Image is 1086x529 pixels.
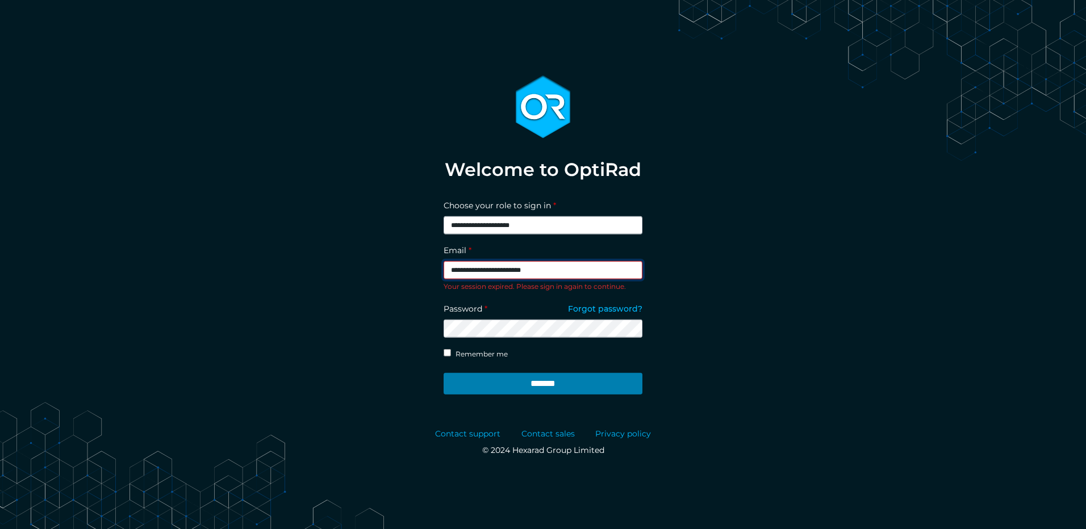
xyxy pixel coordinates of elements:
span: Your session expired. Please sign in again to continue. [444,282,626,291]
label: Choose your role to sign in [444,200,556,212]
label: Password [444,303,487,315]
label: Remember me [456,349,508,359]
img: optirad_logo-13d80ebaeef41a0bd4daa28750046bb8215ff99b425e875e5b69abade74ad868.svg [516,75,570,138]
p: © 2024 Hexarad Group Limited [435,444,651,456]
a: Forgot password? [568,303,642,320]
label: Email [444,245,471,257]
a: Privacy policy [595,428,651,440]
a: Contact support [435,428,500,440]
a: Contact sales [521,428,575,440]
